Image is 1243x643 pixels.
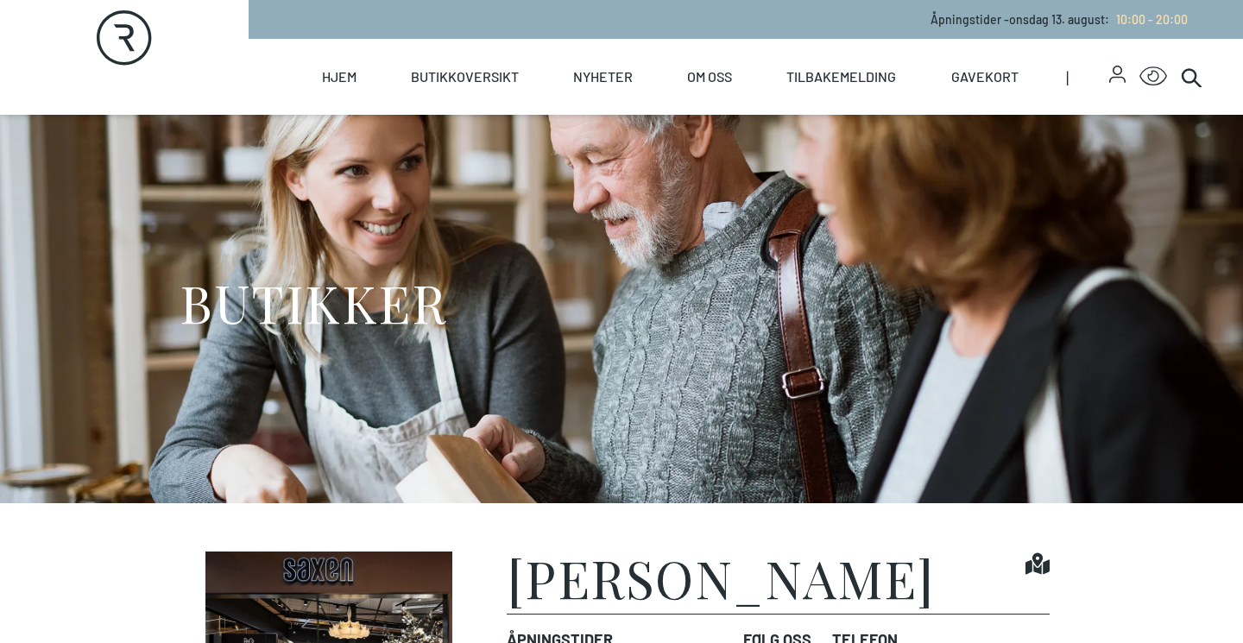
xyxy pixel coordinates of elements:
h1: BUTIKKER [180,270,446,335]
a: Nyheter [573,39,633,115]
p: Åpningstider - onsdag 13. august : [931,10,1188,28]
a: Butikkoversikt [411,39,519,115]
a: 10:00 - 20:00 [1109,12,1188,27]
a: Gavekort [951,39,1019,115]
a: Tilbakemelding [786,39,896,115]
span: 10:00 - 20:00 [1116,12,1188,27]
span: | [1066,39,1109,115]
button: Open Accessibility Menu [1139,63,1167,91]
a: Hjem [322,39,356,115]
h1: [PERSON_NAME] [507,552,935,603]
a: Om oss [687,39,732,115]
